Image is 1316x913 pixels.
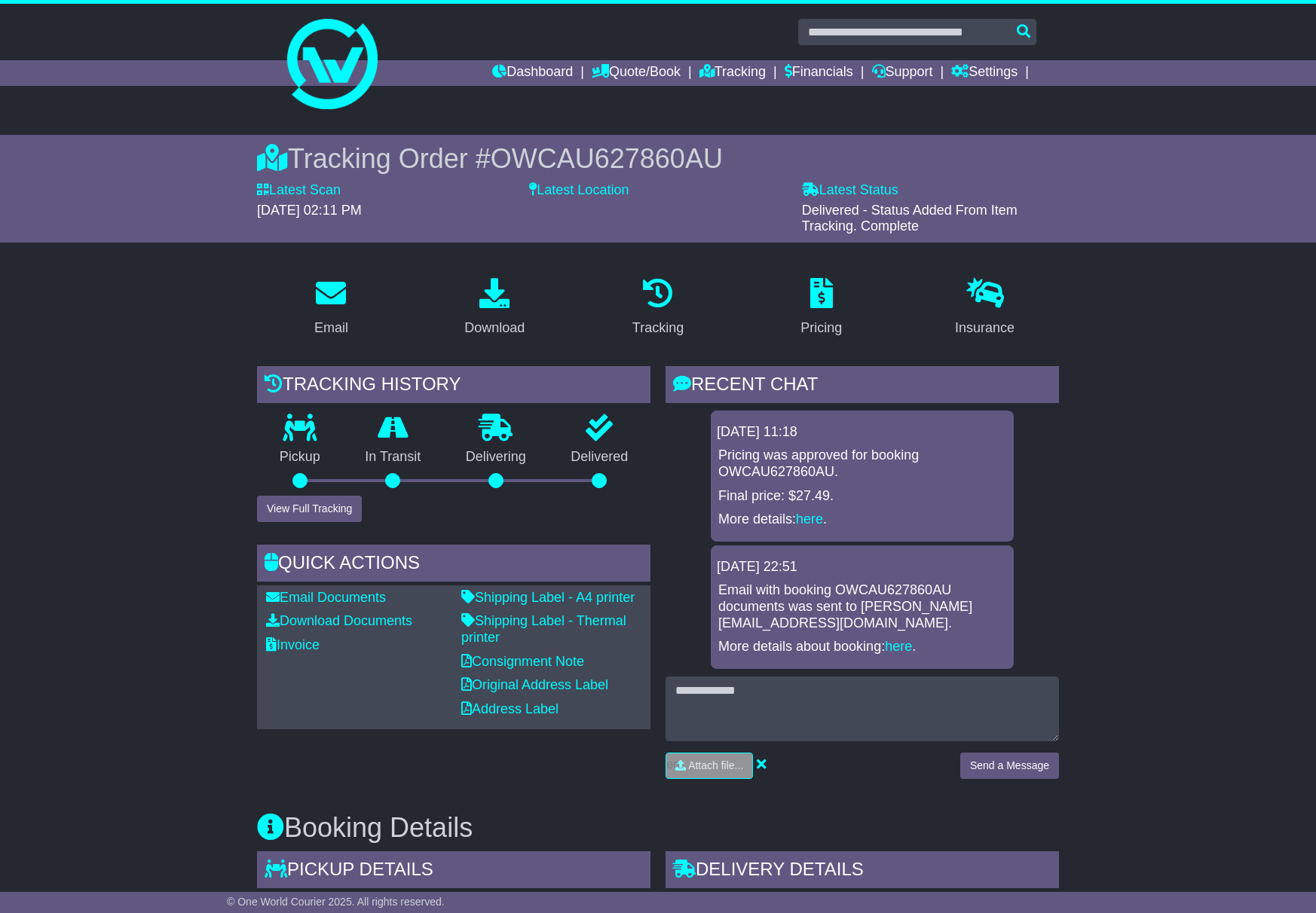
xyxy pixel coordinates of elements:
[266,590,386,605] a: Email Documents
[461,701,559,716] a: Address Label
[800,318,842,338] div: Pricing
[632,318,684,338] div: Tracking
[549,449,651,466] p: Delivered
[955,318,1015,338] div: Insurance
[257,182,341,199] label: Latest Scan
[796,511,823,527] a: here
[257,449,343,466] p: Pickup
[623,273,693,344] a: Tracking
[343,449,444,466] p: In Transit
[266,613,412,628] a: Download Documents
[454,273,534,344] a: Download
[464,318,525,338] div: Download
[257,142,1059,175] div: Tracking Order #
[718,447,1006,480] p: Pricing was approved for booking OWCAU627860AU.
[461,677,608,692] a: Original Address Label
[699,60,766,86] a: Tracking
[666,366,1059,407] div: RECENT CHAT
[945,273,1024,344] a: Insurance
[885,639,912,654] a: here
[791,273,852,344] a: Pricing
[491,143,723,174] span: OWCAU627860AU
[802,182,898,199] label: Latest Status
[314,318,348,338] div: Email
[718,582,1006,631] p: Email with booking OWCAU627860AU documents was sent to [PERSON_NAME][EMAIL_ADDRESS][DOMAIN_NAME].
[257,851,650,892] div: Pickup Details
[718,639,1006,655] p: More details about booking: .
[951,60,1018,86] a: Settings
[257,203,362,218] span: [DATE] 02:11 PM
[257,813,1059,843] h3: Booking Details
[492,60,573,86] a: Dashboard
[443,449,549,466] p: Delivering
[785,60,853,86] a: Financials
[718,511,1006,528] p: More details: .
[717,559,1008,576] div: [DATE] 22:51
[305,273,358,344] a: Email
[257,366,650,407] div: Tracking history
[529,182,629,199] label: Latest Location
[872,60,933,86] a: Support
[461,654,584,669] a: Consignment Note
[802,203,1018,234] span: Delivered - Status Added From Item Tracking. Complete
[257,545,650,585] div: Quick Actions
[461,613,626,645] a: Shipping Label - Thermal printer
[266,637,320,652] a: Invoice
[257,496,362,522] button: View Full Tracking
[227,896,445,908] span: © One World Courier 2025. All rights reserved.
[960,753,1059,779] button: Send a Message
[666,851,1059,892] div: Delivery Details
[717,424,1008,441] div: [DATE] 11:18
[718,488,1006,505] p: Final price: $27.49.
[461,590,635,605] a: Shipping Label - A4 printer
[592,60,681,86] a: Quote/Book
